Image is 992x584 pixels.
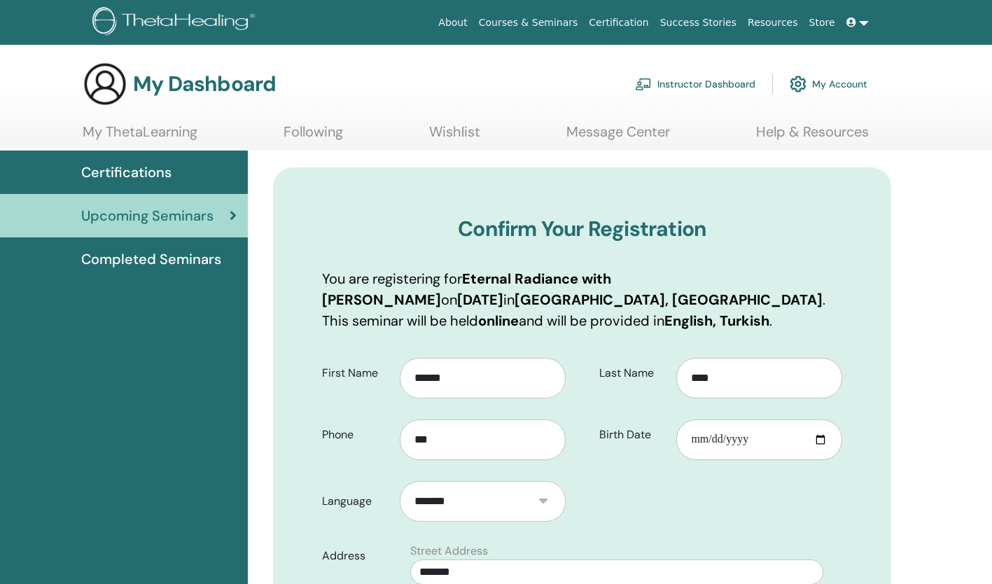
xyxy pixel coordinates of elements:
[81,249,221,270] span: Completed Seminars
[473,10,584,36] a: Courses & Seminars
[664,312,769,330] b: English, Turkish
[756,123,869,151] a: Help & Resources
[804,10,841,36] a: Store
[284,123,343,151] a: Following
[312,488,400,515] label: Language
[589,360,677,387] label: Last Name
[312,360,400,387] label: First Name
[81,162,172,183] span: Certifications
[83,62,127,106] img: generic-user-icon.jpg
[312,422,400,448] label: Phone
[81,205,214,226] span: Upcoming Seminars
[322,268,842,331] p: You are registering for on in . This seminar will be held and will be provided in .
[566,123,670,151] a: Message Center
[410,543,488,559] label: Street Address
[92,7,260,39] img: logo.png
[635,69,755,99] a: Instructor Dashboard
[457,291,503,309] b: [DATE]
[589,422,677,448] label: Birth Date
[133,71,276,97] h3: My Dashboard
[742,10,804,36] a: Resources
[790,69,867,99] a: My Account
[635,78,652,90] img: chalkboard-teacher.svg
[478,312,519,330] b: online
[429,123,480,151] a: Wishlist
[583,10,654,36] a: Certification
[790,72,806,96] img: cog.svg
[322,216,842,242] h3: Confirm Your Registration
[655,10,742,36] a: Success Stories
[322,270,611,309] b: Eternal Radiance with [PERSON_NAME]
[83,123,197,151] a: My ThetaLearning
[433,10,473,36] a: About
[312,543,402,569] label: Address
[515,291,823,309] b: [GEOGRAPHIC_DATA], [GEOGRAPHIC_DATA]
